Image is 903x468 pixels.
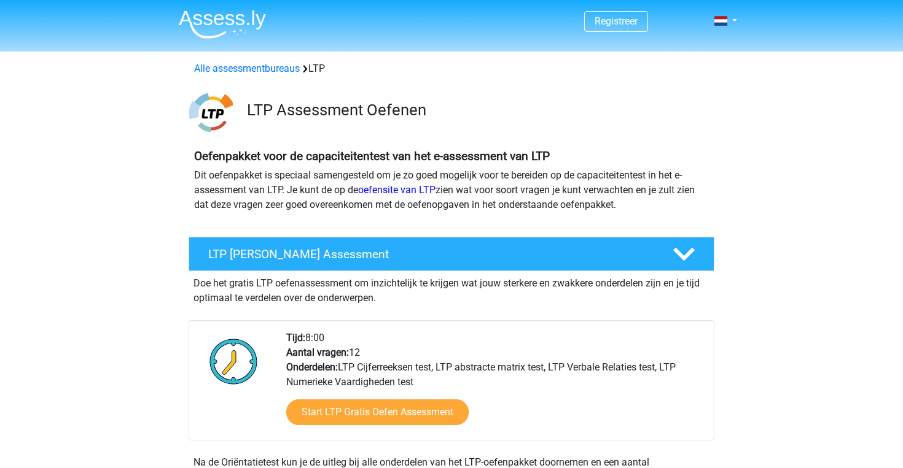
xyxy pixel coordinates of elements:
img: ltp.png [189,91,233,134]
img: Klok [203,331,265,392]
a: Alle assessmentbureaus [194,63,300,74]
b: Oefenpakket voor de capaciteitentest van het e-assessment van LTP [194,149,550,163]
p: Dit oefenpakket is speciaal samengesteld om je zo goed mogelijk voor te bereiden op de capaciteit... [194,168,709,212]
a: Registreer [595,15,638,27]
h4: LTP [PERSON_NAME] Assessment [208,247,653,261]
a: LTP [PERSON_NAME] Assessment [184,237,719,271]
div: LTP [189,61,714,76]
div: Doe het gratis LTP oefenassessment om inzichtelijk te krijgen wat jouw sterkere en zwakkere onder... [189,271,714,305]
a: Start LTP Gratis Oefen Assessment [286,399,469,425]
b: Tijd: [286,332,305,343]
b: Aantal vragen: [286,347,349,358]
div: 8:00 12 LTP Cijferreeksen test, LTP abstracte matrix test, LTP Verbale Relaties test, LTP Numerie... [277,331,713,440]
h3: LTP Assessment Oefenen [247,101,705,120]
img: Assessly [179,10,266,39]
b: Onderdelen: [286,361,338,373]
a: oefensite van LTP [358,184,436,196]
